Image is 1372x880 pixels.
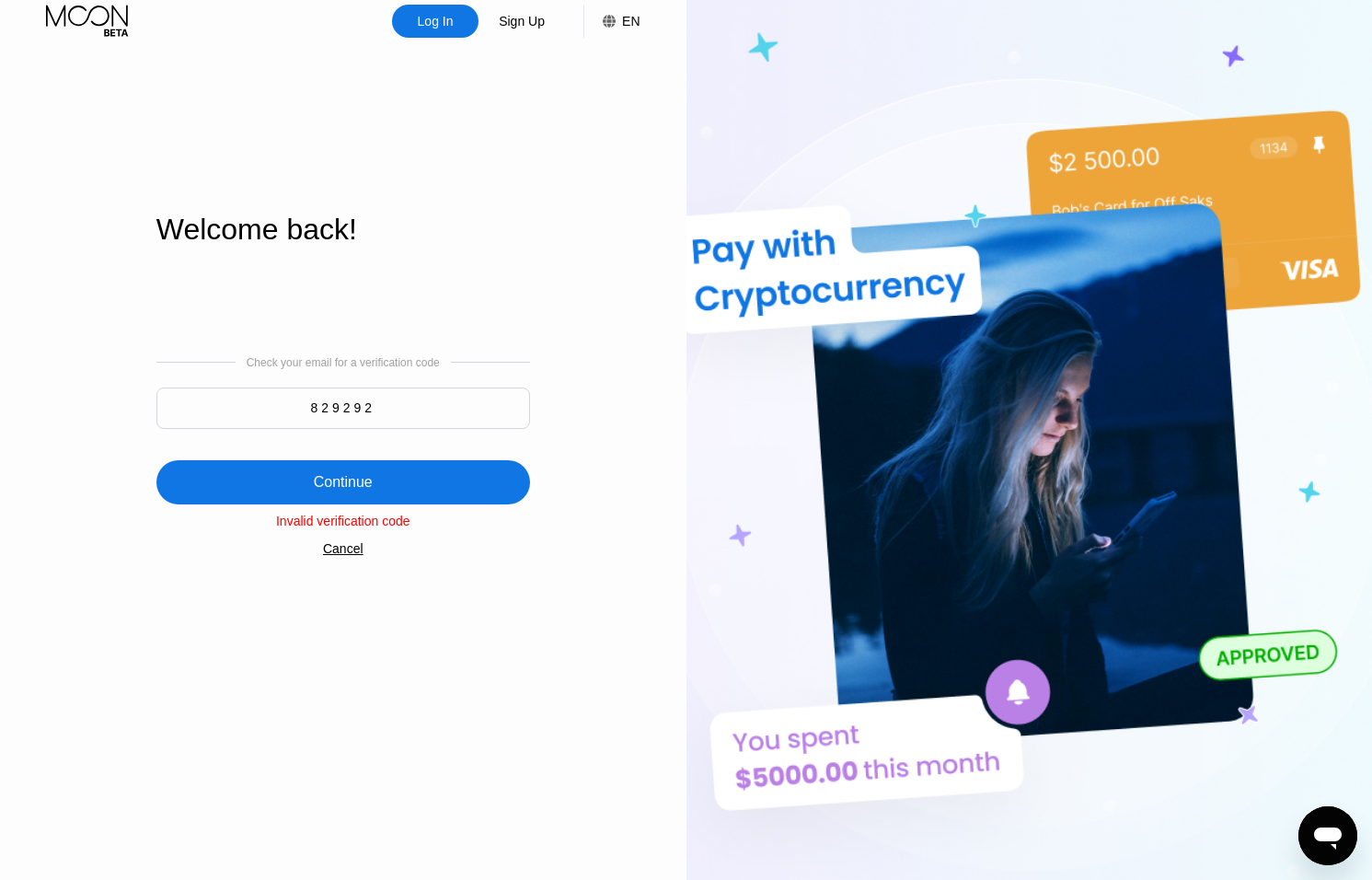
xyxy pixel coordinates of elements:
[156,514,530,528] div: Invalid verification code
[392,5,478,38] div: Log In
[583,5,640,38] div: EN
[247,356,440,369] div: Check your email for a verification code
[323,541,363,556] div: Cancel
[314,473,373,492] div: Continue
[622,14,640,29] div: EN
[156,388,530,429] input: 000000
[1298,806,1357,865] iframe: Button to launch messaging window
[478,5,565,38] div: Sign Up
[416,12,455,30] div: Log In
[156,213,530,247] div: Welcome back!
[497,12,547,30] div: Sign Up
[156,460,530,504] div: Continue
